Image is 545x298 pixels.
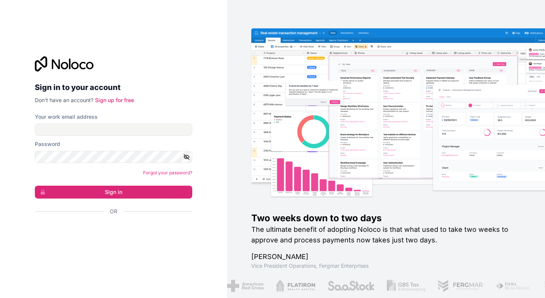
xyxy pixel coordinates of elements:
span: Or [110,208,117,215]
img: /assets/saastock-C6Zbiodz.png [327,280,375,292]
input: Email address [35,124,192,136]
h2: Sign in to your account [35,81,192,94]
img: /assets/fiera-fwj2N5v4.png [495,280,531,292]
h1: [PERSON_NAME] [251,251,521,262]
iframe: Sign in with Google Button [31,223,190,240]
img: /assets/gbstax-C-GtDUiK.png [387,280,425,292]
h1: Two weeks down to two days [251,212,521,224]
h1: Vice President Operations , Fergmar Enterprises [251,262,521,270]
a: Forgot your password? [143,170,192,175]
img: /assets/fergmar-CudnrXN5.png [438,280,484,292]
h2: The ultimate benefit of adopting Noloco is that what used to take two weeks to approve and proces... [251,224,521,245]
input: Password [35,151,192,163]
a: Sign up for free [95,97,134,103]
span: Don't have an account? [35,97,93,103]
label: Password [35,140,60,148]
label: Your work email address [35,113,98,121]
button: Sign in [35,186,192,199]
img: /assets/flatiron-C8eUkumj.png [276,280,315,292]
img: /assets/american-red-cross-BAupjrZR.png [227,280,264,292]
